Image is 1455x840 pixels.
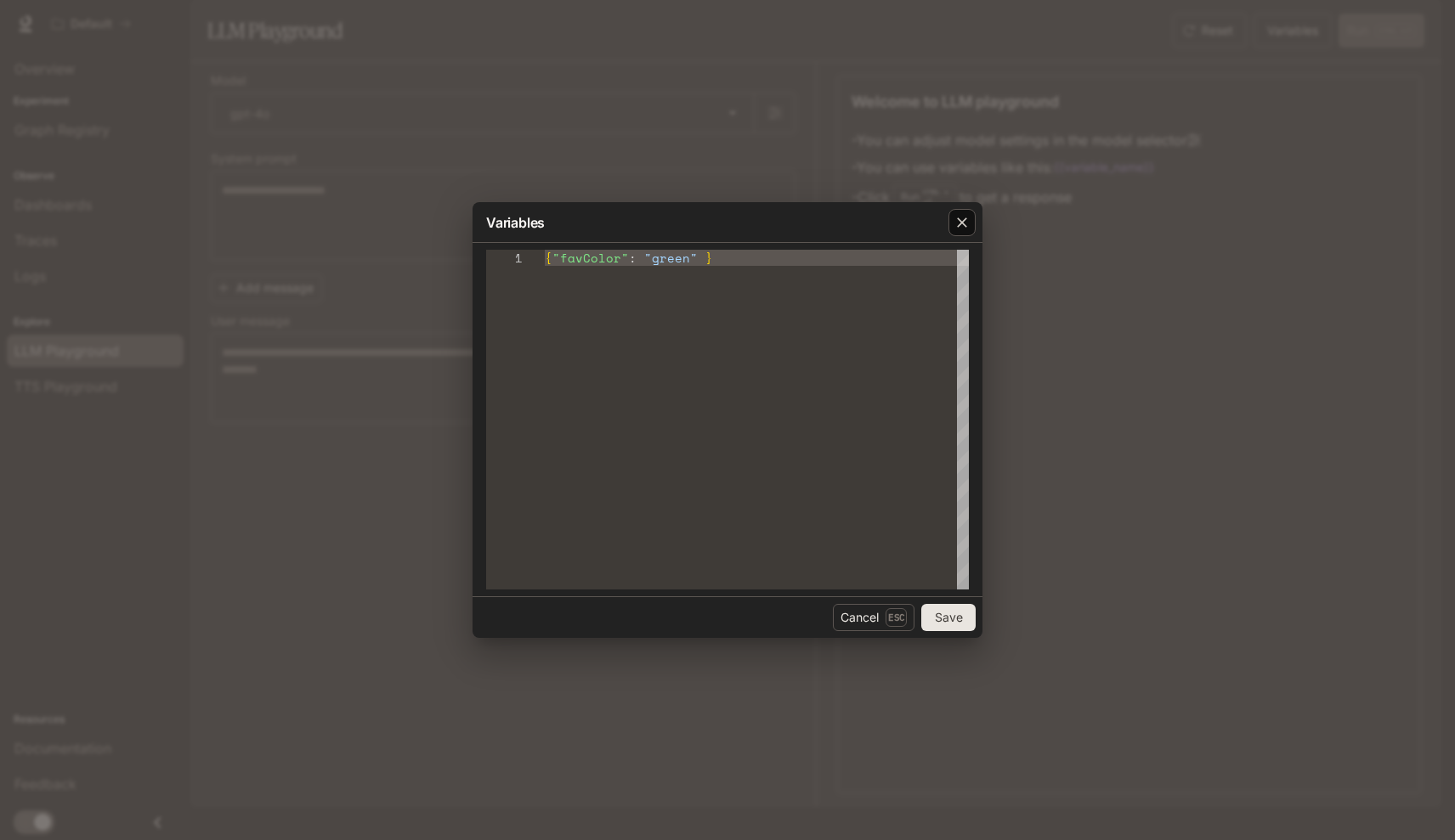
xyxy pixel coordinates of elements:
[886,608,907,627] p: Esc
[921,604,976,631] button: Save
[705,249,713,267] span: }
[552,249,629,267] span: "favColor"
[629,249,637,267] span: :
[644,249,698,267] span: "green"
[833,604,914,631] button: CancelEsc
[486,212,545,233] p: Variables
[545,249,552,267] span: {
[486,250,523,266] div: 1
